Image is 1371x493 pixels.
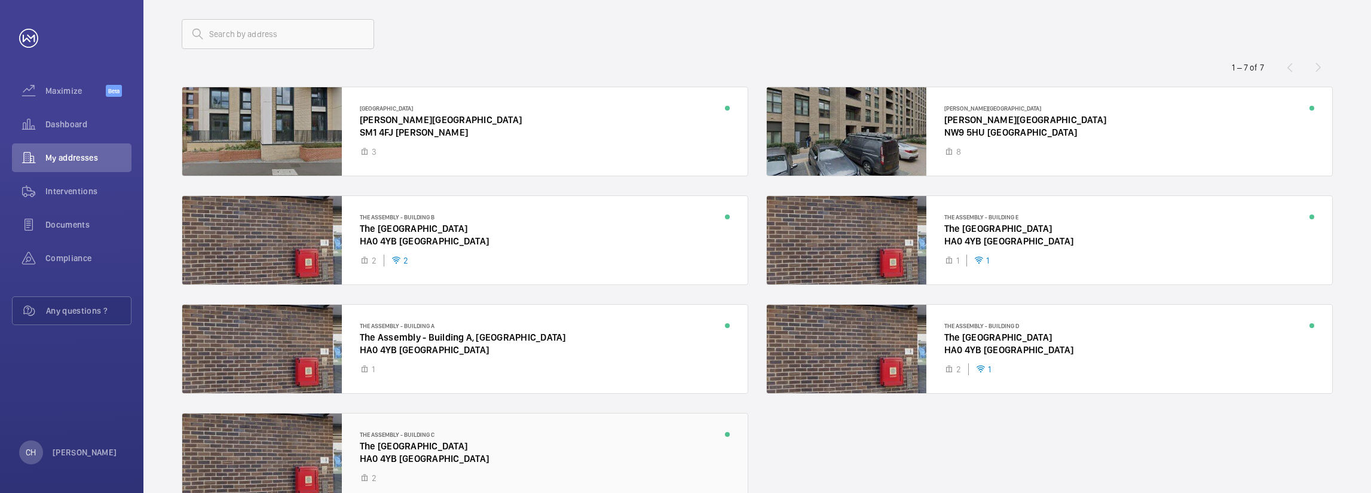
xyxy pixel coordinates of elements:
[45,118,131,130] span: Dashboard
[1232,62,1264,74] div: 1 – 7 of 7
[53,446,117,458] p: [PERSON_NAME]
[45,219,131,231] span: Documents
[26,446,36,458] p: CH
[45,152,131,164] span: My addresses
[45,252,131,264] span: Compliance
[106,85,122,97] span: Beta
[45,185,131,197] span: Interventions
[46,305,131,317] span: Any questions ?
[45,85,106,97] span: Maximize
[182,19,374,49] input: Search by address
